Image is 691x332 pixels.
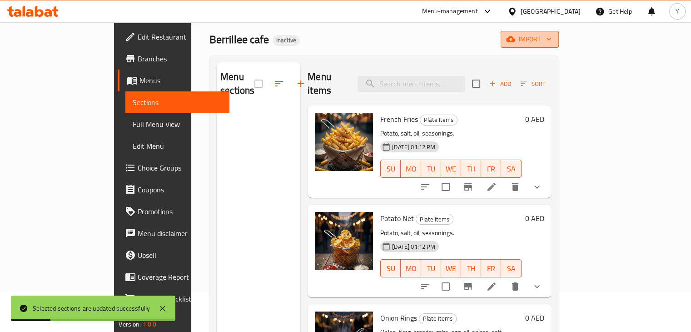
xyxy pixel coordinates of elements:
span: French Fries [380,112,418,126]
svg: Show Choices [532,181,542,192]
span: TH [465,262,477,275]
span: SU [384,162,397,176]
a: Grocery Checklist [118,288,229,310]
span: WE [445,162,457,176]
span: Onion Rings [380,311,417,325]
img: French Fries [315,113,373,171]
button: Branch-specific-item [457,176,479,198]
span: [DATE] 01:12 PM [388,143,439,151]
span: MO [404,162,417,176]
button: TU [421,259,441,277]
h6: 0 AED [525,212,544,225]
span: WE [445,262,457,275]
nav: Menu sections [217,106,300,113]
svg: Show Choices [532,281,542,292]
span: TH [465,162,477,176]
button: TH [461,160,481,178]
button: WE [441,259,461,277]
span: Branches [138,53,222,64]
span: TU [425,162,437,176]
button: MO [401,259,421,277]
h2: Menu items [308,70,346,97]
span: Select to update [436,277,455,296]
span: Menu disclaimer [138,228,222,239]
button: SA [501,259,521,277]
a: Coupons [118,179,229,201]
span: import [508,34,552,45]
a: Coverage Report [118,266,229,288]
p: Potato, salt, oil, seasonings. [380,227,521,239]
span: SA [505,262,517,275]
a: Sections [125,91,229,113]
button: Add section [290,73,312,95]
a: Choice Groups [118,157,229,179]
a: Edit menu item [486,181,497,192]
a: Menu disclaimer [118,222,229,244]
span: TU [425,262,437,275]
div: [GEOGRAPHIC_DATA] [521,6,581,16]
div: Menu-management [422,6,478,17]
span: Full Menu View [133,119,222,130]
button: sort-choices [414,276,436,297]
input: search [358,76,465,92]
button: FR [481,160,501,178]
a: Edit Menu [125,135,229,157]
span: Sort items [515,77,552,91]
span: Version: [119,318,141,330]
span: Sections [133,97,222,108]
span: Potato Net [380,211,414,225]
span: Sort sections [268,73,290,95]
h2: Menu sections [220,70,254,97]
button: Sort [518,77,548,91]
button: show more [526,176,548,198]
button: Branch-specific-item [457,276,479,297]
span: Grocery Checklist [138,293,222,304]
div: Plate Items [416,214,453,225]
span: SU [384,262,397,275]
div: Plate Items [419,313,457,324]
span: SA [505,162,517,176]
span: Promotions [138,206,222,217]
span: 1.0.0 [143,318,157,330]
button: delete [504,176,526,198]
button: FR [481,259,501,277]
h6: 0 AED [525,312,544,324]
button: show more [526,276,548,297]
span: [DATE] 01:12 PM [388,242,439,251]
span: Coverage Report [138,272,222,282]
a: Edit Restaurant [118,26,229,48]
a: Full Menu View [125,113,229,135]
span: Plate Items [419,313,456,324]
span: Upsell [138,250,222,261]
button: SU [380,160,401,178]
button: SA [501,160,521,178]
span: MO [404,262,417,275]
span: Coupons [138,184,222,195]
button: import [501,31,559,48]
div: Selected sections are updated successfully [33,303,150,313]
img: Potato Net [315,212,373,270]
span: Edit Menu [133,141,222,151]
span: Berrillee cafe [209,29,269,50]
p: Potato, salt, oil, seasonings. [380,128,521,139]
button: WE [441,160,461,178]
button: TH [461,259,481,277]
span: Edit Restaurant [138,31,222,42]
h6: 0 AED [525,113,544,126]
span: Inactive [273,36,300,44]
span: Menus [139,75,222,86]
button: sort-choices [414,176,436,198]
span: Plate Items [420,115,457,125]
button: MO [401,160,421,178]
span: Sort [521,79,546,89]
a: Edit menu item [486,281,497,292]
button: Add [486,77,515,91]
a: Upsell [118,244,229,266]
span: Select to update [436,177,455,196]
button: delete [504,276,526,297]
div: Inactive [273,35,300,46]
a: Promotions [118,201,229,222]
span: Add [488,79,512,89]
button: TU [421,160,441,178]
a: Branches [118,48,229,70]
